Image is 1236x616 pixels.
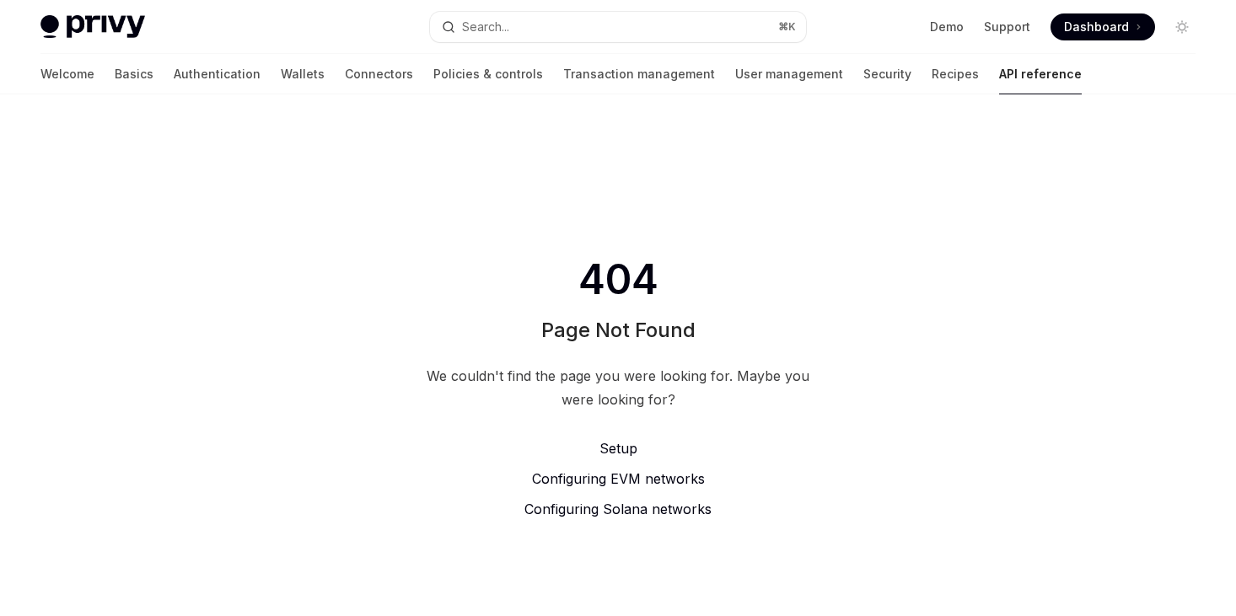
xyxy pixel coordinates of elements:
[430,12,806,42] button: Search...⌘K
[419,438,817,458] a: Setup
[778,20,796,34] span: ⌘ K
[115,54,153,94] a: Basics
[984,19,1030,35] a: Support
[174,54,261,94] a: Authentication
[932,54,979,94] a: Recipes
[735,54,843,94] a: User management
[40,54,94,94] a: Welcome
[419,499,817,519] a: Configuring Solana networks
[575,256,662,303] span: 404
[40,15,145,39] img: light logo
[541,317,696,344] h1: Page Not Found
[462,17,509,37] div: Search...
[532,470,705,487] span: Configuring EVM networks
[419,364,817,411] div: We couldn't find the page you were looking for. Maybe you were looking for?
[930,19,964,35] a: Demo
[419,469,817,489] a: Configuring EVM networks
[1169,13,1196,40] button: Toggle dark mode
[281,54,325,94] a: Wallets
[599,440,637,457] span: Setup
[563,54,715,94] a: Transaction management
[1051,13,1155,40] a: Dashboard
[1064,19,1129,35] span: Dashboard
[999,54,1082,94] a: API reference
[345,54,413,94] a: Connectors
[863,54,911,94] a: Security
[524,501,712,517] span: Configuring Solana networks
[433,54,543,94] a: Policies & controls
